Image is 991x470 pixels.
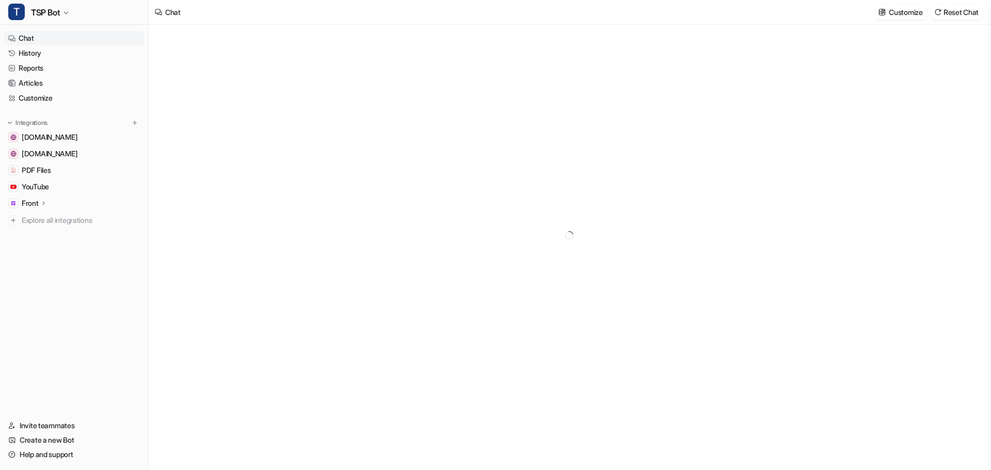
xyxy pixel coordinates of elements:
[4,76,144,90] a: Articles
[31,5,60,20] span: TSP Bot
[10,167,17,173] img: PDF Files
[934,8,941,16] img: reset
[10,200,17,206] img: Front
[15,119,47,127] p: Integrations
[8,4,25,20] span: T
[4,447,144,462] a: Help and support
[6,119,13,126] img: expand menu
[22,182,49,192] span: YouTube
[4,147,144,161] a: www.twostrokeperformance.com.au[DOMAIN_NAME]
[878,8,886,16] img: customize
[4,46,144,60] a: History
[931,5,983,20] button: Reset Chat
[165,7,181,18] div: Chat
[22,149,77,159] span: [DOMAIN_NAME]
[131,119,138,126] img: menu_add.svg
[10,151,17,157] img: www.twostrokeperformance.com.au
[4,180,144,194] a: YouTubeYouTube
[4,61,144,75] a: Reports
[4,418,144,433] a: Invite teammates
[4,163,144,177] a: PDF FilesPDF Files
[4,130,144,144] a: www.tsp-erm.com[DOMAIN_NAME]
[4,118,51,128] button: Integrations
[4,31,144,45] a: Chat
[8,215,19,225] img: explore all integrations
[875,5,926,20] button: Customize
[4,91,144,105] a: Customize
[10,134,17,140] img: www.tsp-erm.com
[22,212,140,229] span: Explore all integrations
[22,198,39,208] p: Front
[22,165,51,175] span: PDF Files
[4,433,144,447] a: Create a new Bot
[10,184,17,190] img: YouTube
[4,213,144,228] a: Explore all integrations
[22,132,77,142] span: [DOMAIN_NAME]
[889,7,922,18] p: Customize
